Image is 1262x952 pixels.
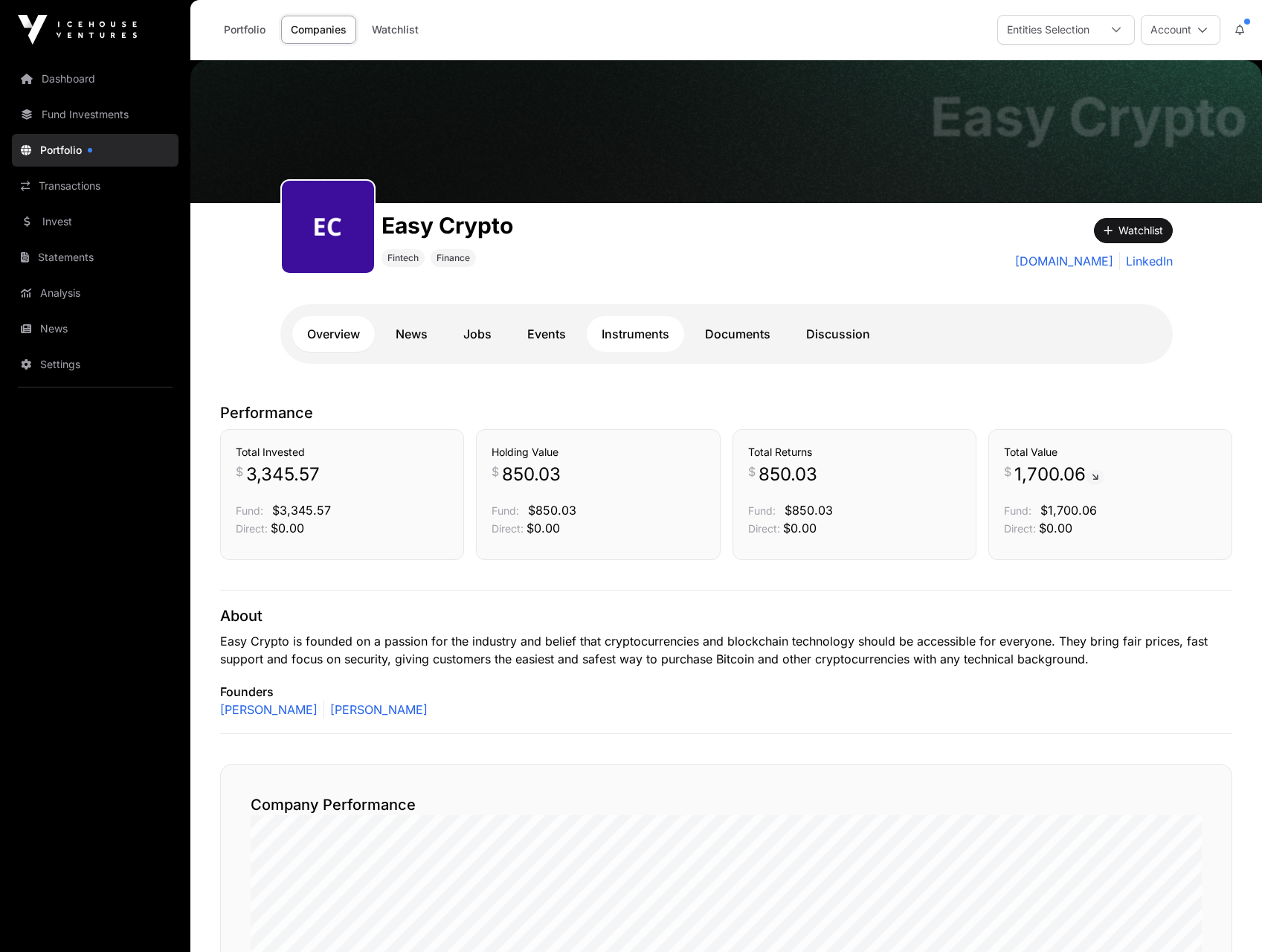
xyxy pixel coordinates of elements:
[12,312,178,345] a: News
[1004,504,1031,517] span: Fund:
[1188,881,1262,952] iframe: Chat Widget
[527,521,560,535] span: $0.00
[1094,218,1173,243] button: Watchlist
[492,504,519,517] span: Fund:
[362,16,428,44] a: Watchlist
[12,348,178,381] a: Settings
[1004,463,1011,480] span: $
[1004,445,1217,460] h3: Total Value
[748,522,780,535] span: Direct:
[281,16,356,44] a: Companies
[1141,15,1220,45] button: Account
[382,212,513,239] h1: Easy Crypto
[492,463,499,480] span: $
[528,503,576,518] span: $850.03
[748,445,961,460] h3: Total Returns
[759,463,817,486] span: 850.03
[220,701,318,718] a: [PERSON_NAME]
[785,503,833,518] span: $850.03
[1119,252,1173,270] a: LinkedIn
[930,90,1247,144] h1: Easy Crypto
[1015,252,1113,270] a: [DOMAIN_NAME]
[220,402,1232,423] p: Performance
[502,463,561,486] span: 850.03
[246,463,320,486] span: 3,345.57
[1014,463,1104,486] span: 1,700.06
[12,277,178,309] a: Analysis
[18,15,137,45] img: Icehouse Ventures Logo
[492,445,704,460] h3: Holding Value
[998,16,1098,44] div: Entities Selection
[12,62,178,95] a: Dashboard
[783,521,817,535] span: $0.00
[220,605,1232,626] p: About
[512,316,581,352] a: Events
[387,252,419,264] span: Fintech
[292,316,1161,352] nav: Tabs
[236,463,243,480] span: $
[12,241,178,274] a: Statements
[437,252,470,264] span: Finance
[1004,522,1036,535] span: Direct:
[236,522,268,535] span: Direct:
[12,205,178,238] a: Invest
[1039,521,1072,535] span: $0.00
[791,316,885,352] a: Discussion
[251,794,1202,815] h2: Company Performance
[236,445,448,460] h3: Total Invested
[12,98,178,131] a: Fund Investments
[748,463,756,480] span: $
[220,683,1232,701] p: Founders
[690,316,785,352] a: Documents
[272,503,331,518] span: $3,345.57
[292,316,375,352] a: Overview
[236,504,263,517] span: Fund:
[1040,503,1097,518] span: $1,700.06
[220,632,1232,668] p: Easy Crypto is founded on a passion for the industry and belief that cryptocurrencies and blockch...
[214,16,275,44] a: Portfolio
[12,134,178,167] a: Portfolio
[323,701,428,718] a: [PERSON_NAME]
[381,316,442,352] a: News
[12,170,178,202] a: Transactions
[748,504,776,517] span: Fund:
[587,316,684,352] a: Instruments
[190,60,1262,203] img: Easy Crypto
[271,521,304,535] span: $0.00
[448,316,506,352] a: Jobs
[288,187,368,267] img: easy-crypto302.png
[492,522,524,535] span: Direct:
